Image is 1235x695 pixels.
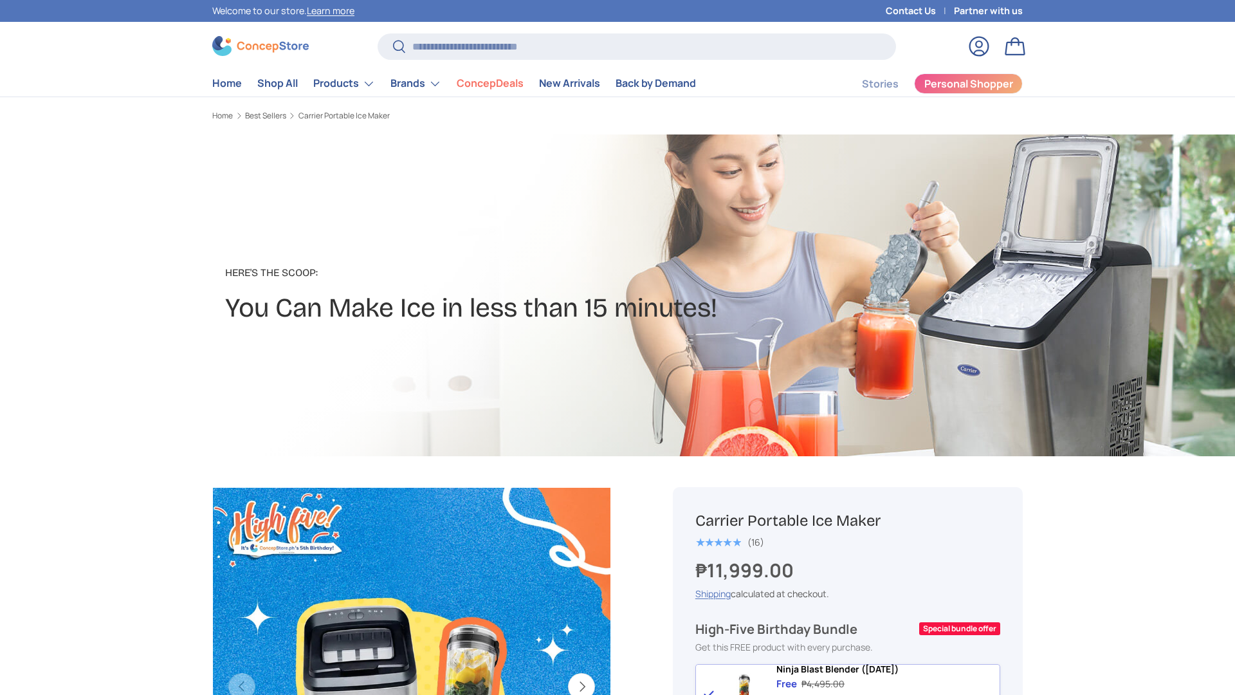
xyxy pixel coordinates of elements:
span: Get this FREE product with every purchase. [695,641,873,653]
div: Free [776,678,797,691]
a: ConcepDeals [457,71,524,96]
a: Brands [390,71,441,97]
a: Partner with us [954,4,1023,18]
a: Ninja Blast Blender ([DATE]) [776,664,899,675]
div: ₱4,495.00 [801,678,845,691]
a: Learn more [307,5,354,17]
a: Back by Demand [616,71,696,96]
div: 5.0 out of 5.0 stars [695,537,741,548]
a: Carrier Portable Ice Maker [298,112,390,120]
summary: Products [306,71,383,97]
a: Shipping [695,588,731,600]
a: Best Sellers [245,112,286,120]
div: (16) [747,537,764,547]
a: Products [313,71,375,97]
nav: Primary [212,71,696,97]
div: calculated at checkout. [695,587,1000,600]
a: Shop All [257,71,298,96]
p: Welcome to our store. [212,4,354,18]
a: Personal Shopper [914,73,1023,94]
a: Home [212,71,242,96]
a: Stories [862,71,899,97]
strong: ₱11,999.00 [695,557,797,583]
span: ★★★★★ [695,536,741,549]
nav: Breadcrumbs [212,110,642,122]
p: Here's the Scoop: [225,265,717,281]
img: ConcepStore [212,36,309,56]
a: Home [212,112,233,120]
span: Personal Shopper [924,79,1013,89]
a: Contact Us [886,4,954,18]
a: 5.0 out of 5.0 stars (16) [695,534,764,548]
a: New Arrivals [539,71,600,96]
div: High-Five Birthday Bundle [695,621,917,638]
h2: You Can Make Ice in less than 15 minutes! [225,291,717,326]
div: Special bundle offer [922,623,998,635]
summary: Brands [383,71,449,97]
h1: Carrier Portable Ice Maker [695,511,1000,531]
span: Ninja Blast Blender ([DATE]) [776,663,899,675]
nav: Secondary [831,71,1023,97]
